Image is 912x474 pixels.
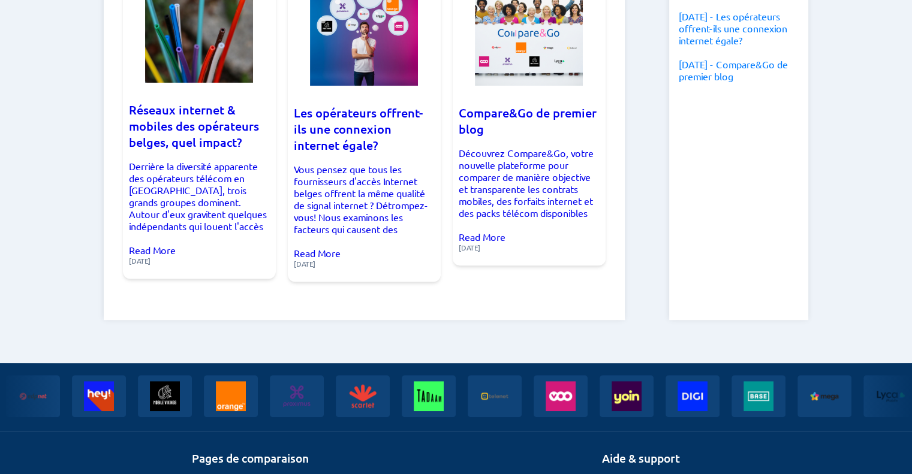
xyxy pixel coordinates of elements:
[270,375,324,417] img: Proximus banner logo
[534,375,588,417] img: Voo banner logo
[129,102,270,150] h3: Réseaux internet & mobiles des opérateurs belges, quel impact?
[459,243,600,252] span: [DATE]
[666,375,720,417] img: Digi banner logo
[468,375,522,417] img: Telenet banner logo
[459,147,600,219] p: Découvrez Compare&Go, votre nouvelle plateforme pour comparer de manière objective et transparent...
[600,375,654,417] img: Yoin banner logo
[294,163,435,235] p: Vous pensez que tous les fournisseurs d'accès Internet belges offrent la même qualité de signal i...
[797,375,851,417] img: Mega banner logo
[679,58,788,82] a: [DATE] - Compare&Go de premier blog
[294,105,435,153] h3: Les opérateurs offrent-ils une connexion internet égale?
[204,375,258,417] img: Orange banner logo
[6,375,60,417] img: Edpnet banner logo
[459,105,600,137] h3: Compare&Go de premier blog
[402,375,456,417] img: Tadaam banner logo
[732,375,785,417] img: Base banner logo
[294,259,435,268] span: [DATE]
[72,375,126,417] img: Heytelecom banner logo
[138,375,192,417] img: Mobile vikings banner logo
[459,86,600,259] div: Read More
[336,375,390,417] img: Scarlet banner logo
[294,86,435,276] div: Read More
[679,10,787,46] a: [DATE] - Les opérateurs offrent-ils une connexion internet égale?
[129,83,270,273] div: Read More
[192,451,309,466] h2: Pages de comparaison
[129,256,270,265] span: [DATE]
[602,451,720,466] h2: Aide & support
[129,160,270,232] p: Derrière la diversité apparente des opérateurs télécom en [GEOGRAPHIC_DATA], trois grands groupes...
